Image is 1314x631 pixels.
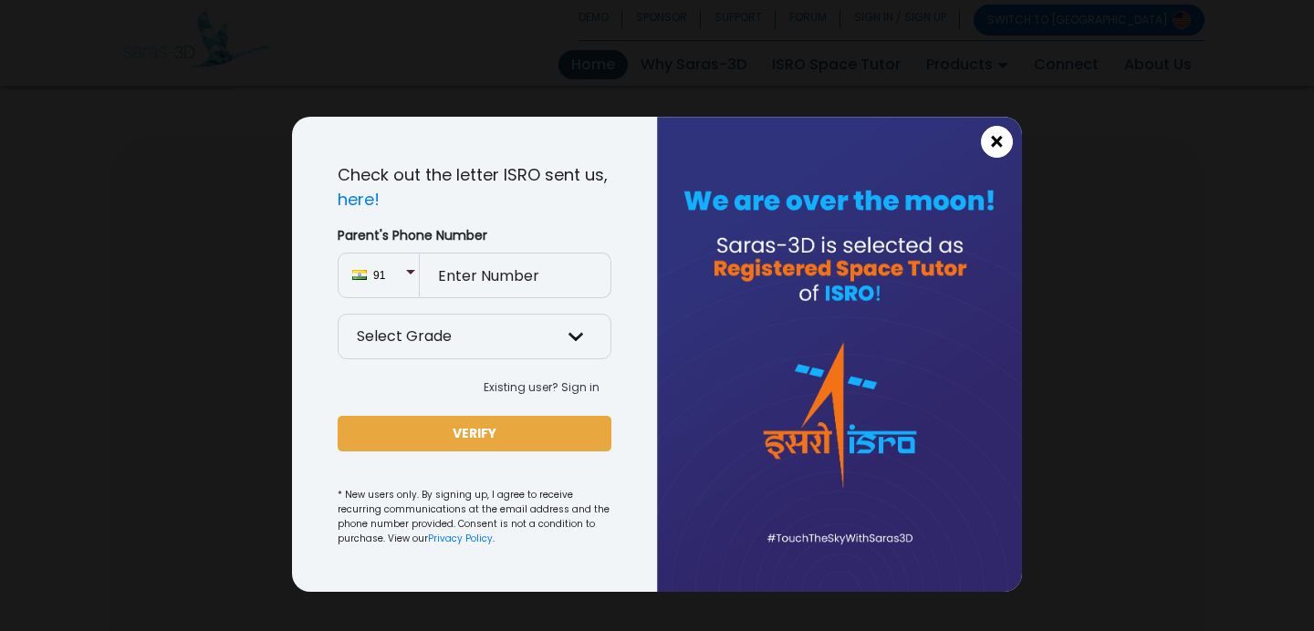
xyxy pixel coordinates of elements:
span: 91 [373,267,405,284]
span: × [989,130,1005,154]
label: Parent's Phone Number [338,226,611,245]
a: here! [338,188,380,211]
small: * New users only. By signing up, I agree to receive recurring communications at the email address... [338,488,611,546]
input: Enter Number [420,253,611,298]
button: Existing user? Sign in [472,374,611,401]
a: Privacy Policy [428,532,493,545]
button: VERIFY [338,416,611,451]
button: Close [981,126,1013,158]
p: Check out the letter ISRO sent us, [338,162,611,212]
